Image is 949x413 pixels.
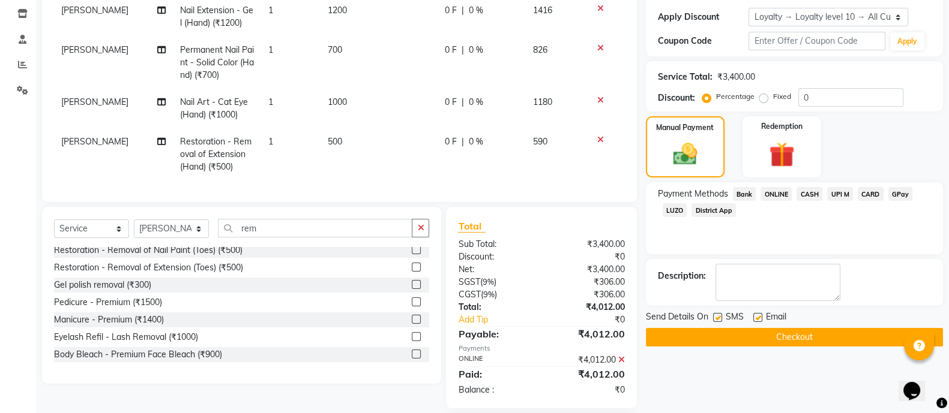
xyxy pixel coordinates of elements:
[761,121,803,132] label: Redemption
[449,367,541,381] div: Paid:
[449,354,541,366] div: ONLINE
[449,384,541,396] div: Balance :
[54,331,198,343] div: Eyelash Refil - Lash Removal (₹1000)
[449,251,541,263] div: Discount:
[54,244,243,257] div: Restoration - Removal of Nail Paint (Toes) (₹500)
[761,139,802,170] img: _gift.svg
[61,136,128,147] span: [PERSON_NAME]
[328,97,347,107] span: 1000
[445,96,457,108] span: 0 F
[180,5,253,28] span: Nail Extension - Gel (Hand) (₹1200)
[541,238,634,251] div: ₹3,400.00
[663,203,687,217] span: LUZO
[761,187,792,201] span: ONLINE
[533,136,547,147] span: 590
[658,92,695,104] div: Discount:
[658,270,706,282] div: Description:
[541,251,634,263] div: ₹0
[449,238,541,251] div: Sub Total:
[54,261,243,274] div: Restoration - Removal of Extension (Toes) (₹500)
[797,187,822,201] span: CASH
[449,327,541,341] div: Payable:
[328,136,342,147] span: 500
[54,279,151,291] div: Gel polish removal (₹300)
[268,44,273,55] span: 1
[445,44,457,56] span: 0 F
[54,348,222,361] div: Body Bleach - Premium Face Bleach (₹900)
[658,188,728,200] span: Payment Methods
[717,71,755,83] div: ₹3,400.00
[449,301,541,313] div: Total:
[268,97,273,107] span: 1
[726,310,744,325] span: SMS
[180,136,252,172] span: Restoration - Removal of Extension (Hand) (₹500)
[469,135,483,148] span: 0 %
[533,5,552,16] span: 1416
[458,343,624,354] div: Payments
[749,32,885,50] input: Enter Offer / Coupon Code
[268,136,273,147] span: 1
[462,4,464,17] span: |
[449,276,541,288] div: ( )
[458,276,480,287] span: SGST
[541,327,634,341] div: ₹4,012.00
[469,96,483,108] span: 0 %
[449,288,541,301] div: ( )
[557,313,634,326] div: ₹0
[666,140,705,168] img: _cash.svg
[541,276,634,288] div: ₹306.00
[658,11,749,23] div: Apply Discount
[483,290,494,299] span: 9%
[180,97,248,120] span: Nail Art - Cat Eye (Hand) (₹1000)
[541,384,634,396] div: ₹0
[445,135,457,148] span: 0 F
[541,263,634,276] div: ₹3,400.00
[469,4,483,17] span: 0 %
[54,366,221,378] div: Facials - Skeyndor Prremium Facial (₹5000)
[469,44,483,56] span: 0 %
[827,187,853,201] span: UPI M
[268,5,273,16] span: 1
[899,365,937,401] iframe: chat widget
[458,289,480,300] span: CGST
[533,44,547,55] span: 826
[890,32,924,50] button: Apply
[646,310,708,325] span: Send Details On
[766,310,786,325] span: Email
[733,187,756,201] span: Bank
[691,203,736,217] span: District App
[462,44,464,56] span: |
[462,96,464,108] span: |
[61,5,128,16] span: [PERSON_NAME]
[445,4,457,17] span: 0 F
[888,187,913,201] span: GPay
[716,91,755,102] label: Percentage
[449,263,541,276] div: Net:
[541,288,634,301] div: ₹306.00
[180,44,254,80] span: Permanent Nail Paint - Solid Color (Hand) (₹700)
[656,122,714,133] label: Manual Payment
[541,301,634,313] div: ₹4,012.00
[61,97,128,107] span: [PERSON_NAME]
[533,97,552,107] span: 1180
[449,313,556,326] a: Add Tip
[658,35,749,47] div: Coupon Code
[541,354,634,366] div: ₹4,012.00
[458,220,486,233] span: Total
[218,219,412,237] input: Search or Scan
[328,5,347,16] span: 1200
[462,135,464,148] span: |
[482,277,493,287] span: 9%
[858,187,884,201] span: CARD
[328,44,342,55] span: 700
[61,44,128,55] span: [PERSON_NAME]
[54,296,162,309] div: Pedicure - Premium (₹1500)
[658,71,713,83] div: Service Total:
[646,328,943,346] button: Checkout
[773,91,791,102] label: Fixed
[54,313,164,326] div: Manicure - Premium (₹1400)
[541,367,634,381] div: ₹4,012.00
